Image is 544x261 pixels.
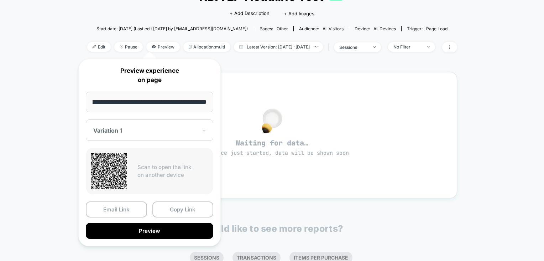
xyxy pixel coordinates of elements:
div: No Filter [393,44,422,50]
img: edit [93,45,96,48]
div: Trigger: [407,26,448,31]
div: Pages: [260,26,288,31]
div: Audience: [299,26,344,31]
span: Page Load [426,26,448,31]
span: Waiting for data… [100,138,444,157]
div: sessions [339,45,368,50]
button: Copy Link [152,201,214,217]
img: end [427,46,430,47]
span: | [326,42,334,52]
img: end [120,45,123,48]
img: end [373,46,376,48]
span: all devices [373,26,396,31]
span: + Add Description [230,10,270,17]
span: experience just started, data will be shown soon [195,149,349,157]
button: Email Link [86,201,147,217]
p: Would like to see more reports? [201,223,343,234]
p: Scan to open the link on another device [137,163,208,179]
img: calendar [239,45,243,48]
img: rebalance [189,45,192,49]
span: Allocation: multi [183,42,230,52]
span: other [277,26,288,31]
span: All Visitors [323,26,344,31]
span: Preview [146,42,180,52]
p: Preview experience on page [86,66,213,85]
button: Preview [86,223,213,239]
span: Pause [114,42,143,52]
span: + Add Images [284,11,314,16]
span: Edit [87,42,111,52]
span: Latest Version: [DATE] - [DATE] [234,42,323,52]
span: Device: [349,26,401,31]
img: end [315,46,318,47]
span: Start date: [DATE] (Last edit [DATE] by [EMAIL_ADDRESS][DOMAIN_NAME]) [96,26,248,31]
img: no_data [262,108,282,133]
